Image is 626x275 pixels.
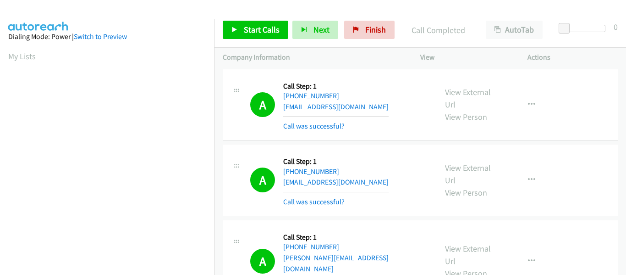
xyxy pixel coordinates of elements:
[599,101,626,174] iframe: Resource Center
[445,163,491,185] a: View External Url
[250,249,275,274] h1: A
[344,21,395,39] a: Finish
[365,24,386,35] span: Finish
[283,157,389,166] h5: Call Step: 1
[283,91,339,100] a: [PHONE_NUMBER]
[244,24,280,35] span: Start Calls
[283,167,339,176] a: [PHONE_NUMBER]
[223,21,288,39] a: Start Calls
[8,51,36,62] a: My Lists
[313,24,329,35] span: Next
[283,122,345,130] a: Call was successful?
[407,24,469,36] p: Call Completed
[486,21,543,39] button: AutoTab
[223,52,404,63] p: Company Information
[74,32,127,41] a: Switch to Preview
[283,102,389,111] a: [EMAIL_ADDRESS][DOMAIN_NAME]
[614,21,618,33] div: 0
[445,87,491,110] a: View External Url
[283,242,339,251] a: [PHONE_NUMBER]
[283,178,389,186] a: [EMAIL_ADDRESS][DOMAIN_NAME]
[527,52,618,63] p: Actions
[283,82,389,91] h5: Call Step: 1
[445,187,487,198] a: View Person
[283,197,345,206] a: Call was successful?
[445,243,491,266] a: View External Url
[283,253,389,273] a: [PERSON_NAME][EMAIL_ADDRESS][DOMAIN_NAME]
[8,31,206,42] div: Dialing Mode: Power |
[283,233,428,242] h5: Call Step: 1
[445,112,487,122] a: View Person
[292,21,338,39] button: Next
[250,92,275,117] h1: A
[250,168,275,192] h1: A
[420,52,511,63] p: View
